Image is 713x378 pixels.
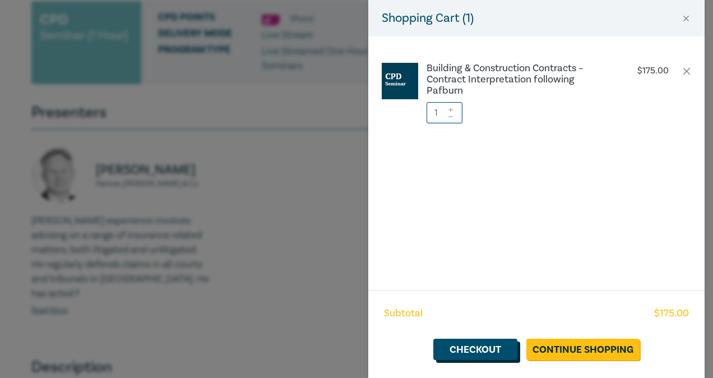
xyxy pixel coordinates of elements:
a: Continue Shopping [526,339,640,360]
img: CPD%20Seminar.jpg [382,63,418,99]
a: Checkout [433,339,517,360]
span: $ 175.00 [654,306,689,321]
button: Close [681,13,691,24]
a: Building & Construction Contracts – Contract Interpretation following Pafburn [427,63,613,96]
span: Subtotal [384,306,423,321]
p: $ 175.00 [637,66,669,76]
h5: Shopping Cart ( 1 ) [382,9,474,27]
input: 1 [427,102,462,123]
